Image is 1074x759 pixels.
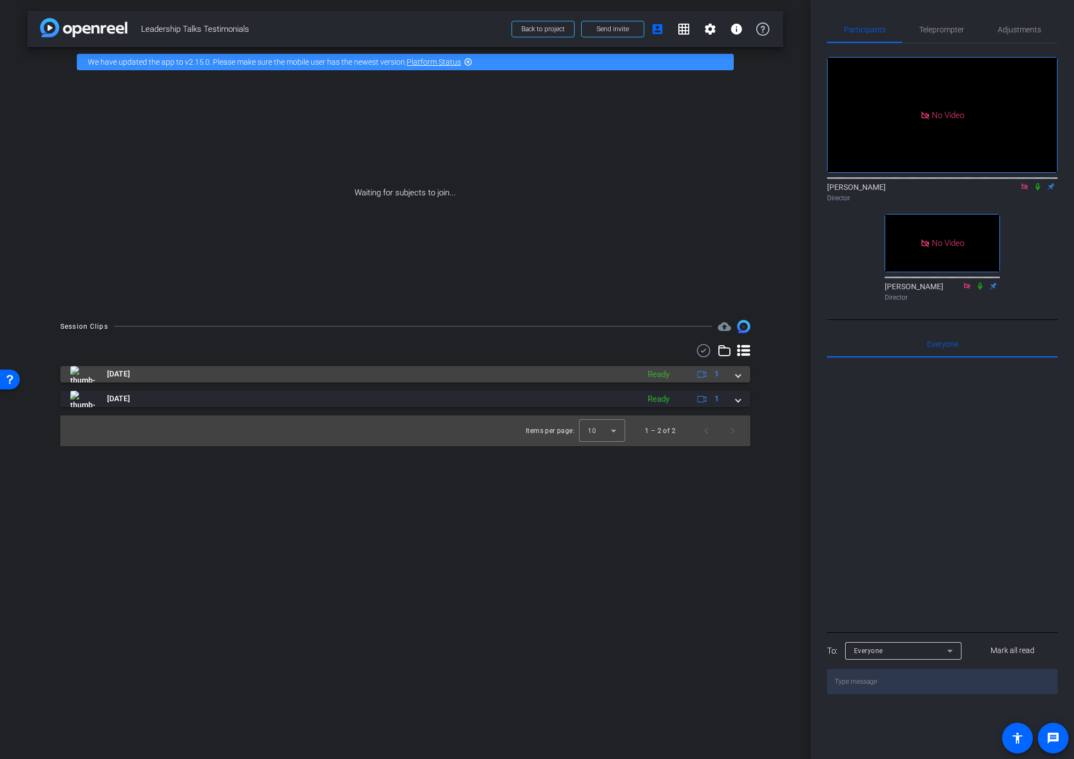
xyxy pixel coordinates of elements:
mat-icon: cloud_upload [718,320,731,333]
span: 1 [715,393,719,404]
div: Waiting for subjects to join... [27,77,783,309]
img: thumb-nail [70,366,95,383]
div: Session Clips [60,321,108,332]
mat-icon: settings [704,23,717,36]
span: Destinations for your clips [718,320,731,333]
button: Back to project [511,21,575,37]
a: Platform Status [407,58,461,66]
img: Session clips [737,320,750,333]
mat-icon: message [1047,732,1060,745]
div: Director [885,293,1000,302]
mat-icon: info [730,23,743,36]
img: thumb-nail [70,391,95,407]
mat-icon: account_box [651,23,664,36]
div: To: [827,645,837,657]
mat-expansion-panel-header: thumb-nail[DATE]Ready1 [60,366,750,383]
span: No Video [932,110,964,120]
div: Director [827,193,1058,203]
span: Back to project [521,25,565,33]
div: Items per page: [526,425,575,436]
span: Teleprompter [919,26,964,33]
mat-expansion-panel-header: thumb-nail[DATE]Ready1 [60,391,750,407]
button: Send invite [581,21,644,37]
button: Next page [719,418,746,444]
div: We have updated the app to v2.15.0. Please make sure the mobile user has the newest version. [77,54,734,70]
div: Ready [642,368,675,381]
span: Leadership Talks Testimonials [141,18,505,40]
mat-icon: grid_on [677,23,690,36]
span: 1 [715,368,719,380]
div: Ready [642,393,675,406]
mat-icon: highlight_off [464,58,473,66]
button: Mark all read [968,641,1058,661]
img: app-logo [40,18,127,37]
span: Everyone [854,647,883,655]
span: Send invite [597,25,629,33]
mat-icon: accessibility [1011,732,1024,745]
span: [DATE] [107,393,130,404]
span: Adjustments [998,26,1041,33]
span: [DATE] [107,368,130,380]
span: Mark all read [991,645,1034,656]
div: [PERSON_NAME] [827,182,1058,203]
div: [PERSON_NAME] [885,281,1000,302]
div: 1 – 2 of 2 [645,425,676,436]
span: Participants [844,26,886,33]
span: No Video [932,238,964,248]
span: Everyone [927,340,958,348]
button: Previous page [693,418,719,444]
